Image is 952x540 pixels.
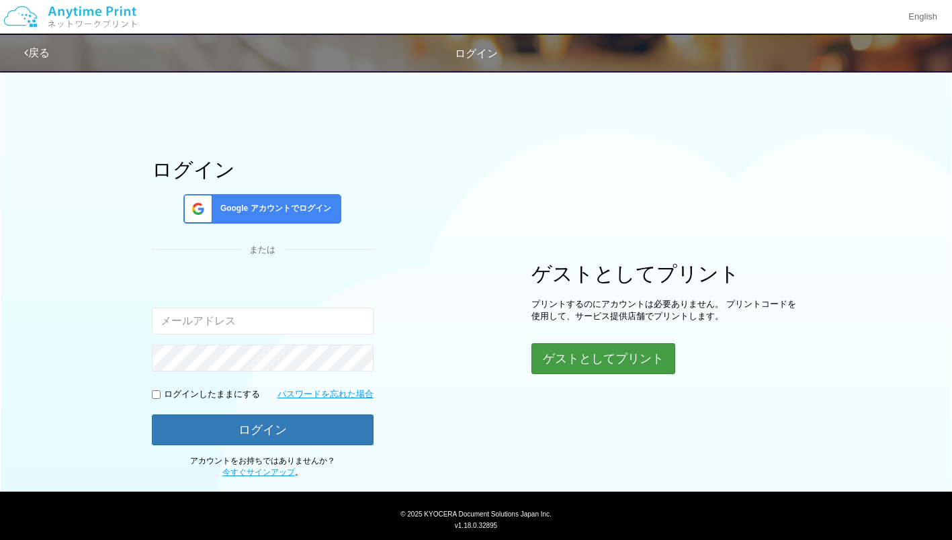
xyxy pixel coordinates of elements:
[455,521,497,529] span: v1.18.0.32895
[152,159,374,181] h1: ログイン
[400,509,552,518] span: © 2025 KYOCERA Document Solutions Japan Inc.
[222,467,295,477] a: 今すぐサインアップ
[277,388,374,401] a: パスワードを忘れた場合
[152,414,374,445] button: ログイン
[455,48,498,59] span: ログイン
[222,467,303,477] span: 。
[152,244,374,257] div: または
[215,203,331,214] span: Google アカウントでログイン
[24,47,50,58] a: 戻る
[531,263,800,285] h1: ゲストとしてプリント
[152,455,374,478] p: アカウントをお持ちではありませんか？
[152,308,374,334] input: メールアドレス
[531,298,800,323] p: プリントするのにアカウントは必要ありません。 プリントコードを使用して、サービス提供店舗でプリントします。
[531,343,675,374] button: ゲストとしてプリント
[164,388,260,401] p: ログインしたままにする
